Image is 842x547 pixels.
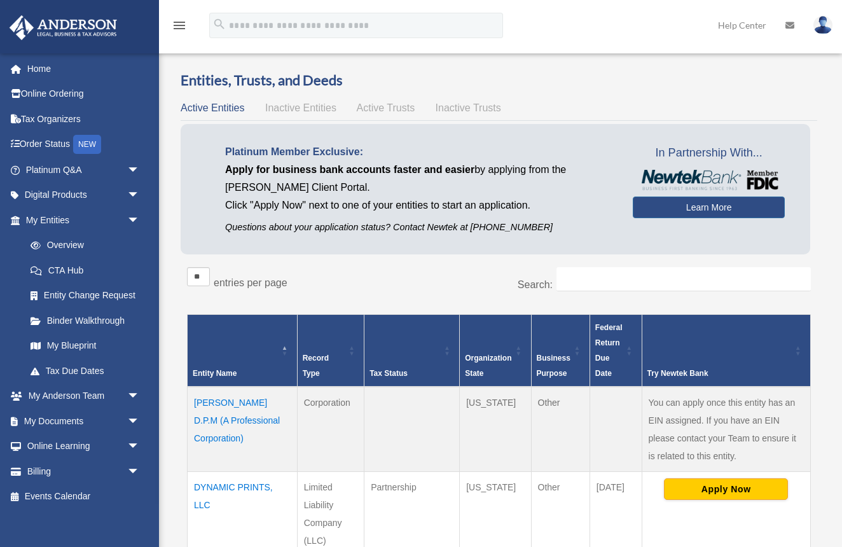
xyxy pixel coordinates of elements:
[465,354,511,378] span: Organization State
[639,170,778,190] img: NewtekBankLogoSM.png
[9,484,159,509] a: Events Calendar
[127,459,153,485] span: arrow_drop_down
[181,71,817,90] h3: Entities, Trusts, and Deeds
[460,387,531,472] td: [US_STATE]
[595,323,623,378] span: Federal Return Due Date
[647,366,791,381] div: Try Newtek Bank
[297,314,364,387] th: Record Type: Activate to sort
[225,164,474,175] span: Apply for business bank accounts faster and easier
[225,143,614,161] p: Platinum Member Exclusive:
[303,354,329,378] span: Record Type
[633,143,785,163] span: In Partnership With...
[9,157,159,183] a: Platinum Q&Aarrow_drop_down
[297,387,364,472] td: Corporation
[633,197,785,218] a: Learn More
[127,408,153,434] span: arrow_drop_down
[369,369,408,378] span: Tax Status
[364,314,460,387] th: Tax Status: Activate to sort
[9,434,159,459] a: Online Learningarrow_drop_down
[127,207,153,233] span: arrow_drop_down
[531,387,590,472] td: Other
[127,434,153,460] span: arrow_drop_down
[225,197,614,214] p: Click "Apply Now" next to one of your entities to start an application.
[73,135,101,154] div: NEW
[590,314,642,387] th: Federal Return Due Date: Activate to sort
[127,157,153,183] span: arrow_drop_down
[9,56,159,81] a: Home
[9,106,159,132] a: Tax Organizers
[9,459,159,484] a: Billingarrow_drop_down
[813,16,832,34] img: User Pic
[172,18,187,33] i: menu
[9,207,153,233] a: My Entitiesarrow_drop_down
[6,15,121,40] img: Anderson Advisors Platinum Portal
[18,233,146,258] a: Overview
[18,308,153,333] a: Binder Walkthrough
[214,277,287,288] label: entries per page
[664,478,788,500] button: Apply Now
[212,17,226,31] i: search
[225,161,614,197] p: by applying from the [PERSON_NAME] Client Portal.
[460,314,531,387] th: Organization State: Activate to sort
[188,314,298,387] th: Entity Name: Activate to invert sorting
[357,102,415,113] span: Active Trusts
[9,408,159,434] a: My Documentsarrow_drop_down
[193,369,237,378] span: Entity Name
[127,183,153,209] span: arrow_drop_down
[188,387,298,472] td: [PERSON_NAME] D.P.M (A Professional Corporation)
[18,358,153,384] a: Tax Due Dates
[265,102,336,113] span: Inactive Entities
[436,102,501,113] span: Inactive Trusts
[18,333,153,359] a: My Blueprint
[127,384,153,410] span: arrow_drop_down
[642,387,810,472] td: You can apply once this entity has an EIN assigned. If you have an EIN please contact your Team t...
[642,314,810,387] th: Try Newtek Bank : Activate to sort
[531,314,590,387] th: Business Purpose: Activate to sort
[9,183,159,208] a: Digital Productsarrow_drop_down
[537,354,570,378] span: Business Purpose
[18,258,153,283] a: CTA Hub
[172,22,187,33] a: menu
[18,283,153,308] a: Entity Change Request
[9,81,159,107] a: Online Ordering
[225,219,614,235] p: Questions about your application status? Contact Newtek at [PHONE_NUMBER]
[9,132,159,158] a: Order StatusNEW
[518,279,553,290] label: Search:
[9,384,159,409] a: My Anderson Teamarrow_drop_down
[181,102,244,113] span: Active Entities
